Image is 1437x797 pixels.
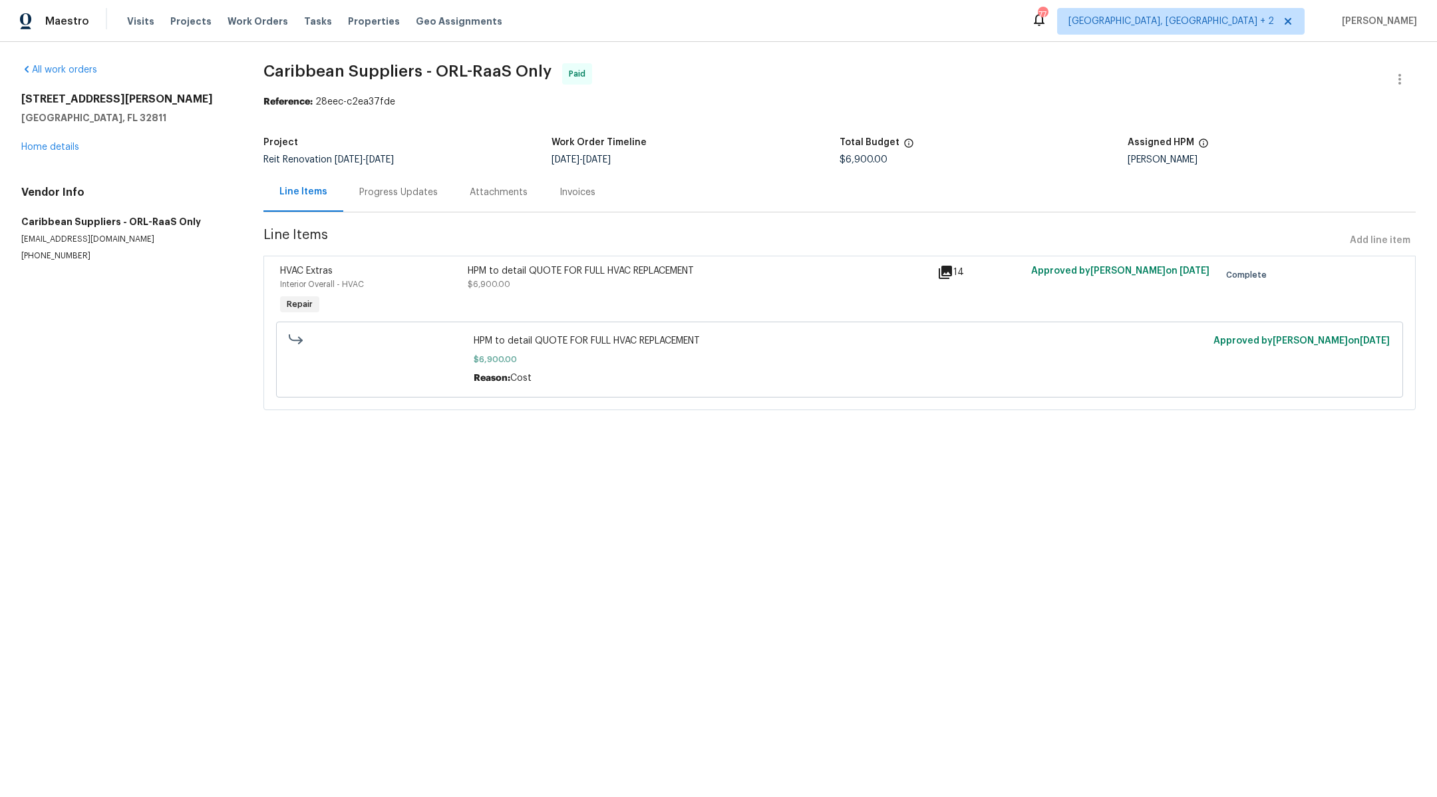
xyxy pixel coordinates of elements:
span: HPM to detail QUOTE FOR FULL HVAC REPLACEMENT [474,334,1205,348]
span: [PERSON_NAME] [1337,15,1417,28]
div: 28eec-c2ea37fde [263,95,1416,109]
div: 77 [1038,8,1047,21]
span: Cost [510,374,532,383]
span: Line Items [263,228,1345,253]
h5: Work Order Timeline [552,138,647,147]
span: - [335,155,394,164]
span: Repair [281,298,318,311]
h5: Assigned HPM [1128,138,1194,147]
span: Complete [1226,268,1272,282]
h5: Caribbean Suppliers - ORL-RaaS Only [21,215,232,228]
span: $6,900.00 [840,155,887,164]
span: - [552,155,611,164]
span: [DATE] [1180,266,1209,276]
div: Line Items [279,185,327,198]
b: Reference: [263,97,313,107]
span: The total cost of line items that have been proposed by Opendoor. This sum includes line items th... [903,138,914,155]
span: Properties [348,15,400,28]
div: HPM to detail QUOTE FOR FULL HVAC REPLACEMENT [468,264,929,278]
span: $6,900.00 [468,280,510,288]
span: [DATE] [335,155,363,164]
span: Projects [170,15,212,28]
p: [EMAIL_ADDRESS][DOMAIN_NAME] [21,234,232,245]
span: [DATE] [583,155,611,164]
span: Work Orders [228,15,288,28]
span: Geo Assignments [416,15,502,28]
div: 14 [937,264,1023,280]
h5: Project [263,138,298,147]
div: Progress Updates [359,186,438,199]
div: Invoices [559,186,595,199]
span: The hpm assigned to this work order. [1198,138,1209,155]
span: Tasks [304,17,332,26]
span: Maestro [45,15,89,28]
span: Visits [127,15,154,28]
div: [PERSON_NAME] [1128,155,1416,164]
span: [DATE] [366,155,394,164]
span: Caribbean Suppliers - ORL-RaaS Only [263,63,552,79]
h2: [STREET_ADDRESS][PERSON_NAME] [21,93,232,106]
h5: [GEOGRAPHIC_DATA], FL 32811 [21,111,232,125]
span: $6,900.00 [474,353,1205,366]
span: [DATE] [552,155,579,164]
span: Reit Renovation [263,155,394,164]
span: Approved by [PERSON_NAME] on [1031,266,1209,276]
h4: Vendor Info [21,186,232,199]
span: Approved by [PERSON_NAME] on [1213,336,1390,346]
span: [GEOGRAPHIC_DATA], [GEOGRAPHIC_DATA] + 2 [1068,15,1274,28]
span: HVAC Extras [280,266,333,276]
a: All work orders [21,65,97,75]
div: Attachments [470,186,528,199]
span: Reason: [474,374,510,383]
span: Paid [569,67,591,81]
h5: Total Budget [840,138,899,147]
span: Interior Overall - HVAC [280,280,364,288]
span: [DATE] [1360,336,1390,346]
a: Home details [21,142,79,152]
p: [PHONE_NUMBER] [21,250,232,262]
